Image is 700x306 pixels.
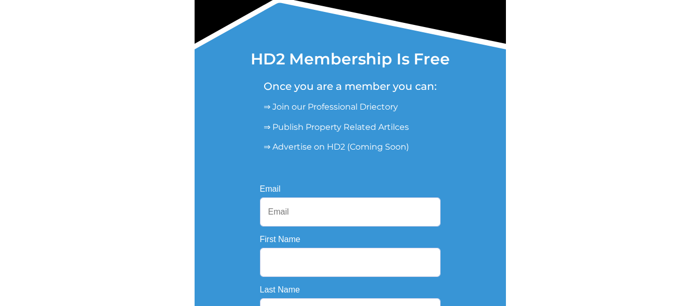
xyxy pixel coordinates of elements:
p: ⇒ Publish Property Related Artilces [264,121,437,134]
label: Last Name [260,286,300,294]
p: ⇒ Join our Professional Driectory [264,101,437,113]
h1: HD2 Membership Is Free [251,51,450,67]
input: Email [260,197,441,227]
h5: Once you are a member you can: [264,80,437,92]
label: Email [260,185,281,193]
p: ⇒ Advertise on HD2 (Coming Soon) [264,141,437,153]
label: First Name [260,235,300,244]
